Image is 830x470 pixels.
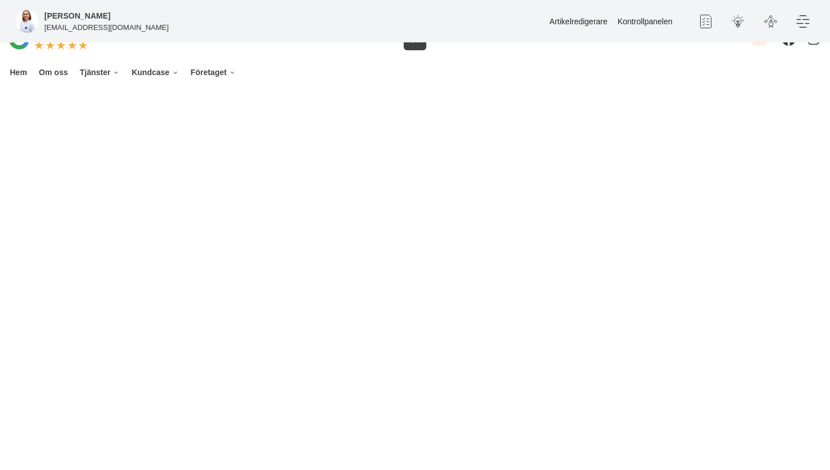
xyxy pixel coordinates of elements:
img: bild-pa-smartproduktion-webbyraer-i-borlange.jpg [16,10,38,33]
h5: Administratör [45,10,111,22]
a: Företaget [189,60,238,85]
p: [EMAIL_ADDRESS][DOMAIN_NAME] [45,22,169,33]
a: Hem [8,60,29,85]
a: Kundcase [130,60,181,85]
a: Kontrollpanelen [618,17,672,26]
a: Om oss [37,60,69,85]
a: Tjänster [78,60,122,85]
a: Artikelredigerare [549,17,608,26]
